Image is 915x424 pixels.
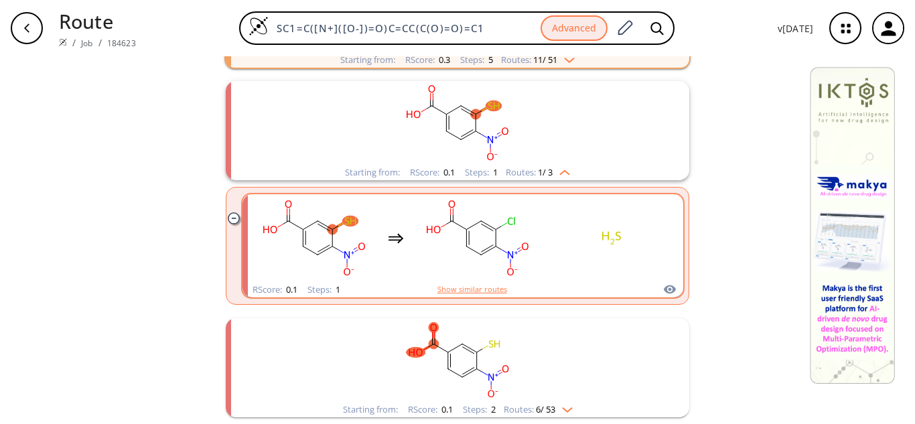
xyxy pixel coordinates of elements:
[551,196,672,280] svg: S
[417,196,538,280] svg: O=C(O)c1ccc([N+](=O)[O-])c(Cl)c1
[254,196,374,280] svg: O=C(O)c1ccc([N+](=O)[O-])c(S)c1
[249,16,269,36] img: Logo Spaya
[253,285,297,294] div: RScore :
[541,15,608,42] button: Advanced
[486,54,493,66] span: 5
[536,405,555,414] span: 6 / 53
[345,168,400,177] div: Starting from:
[59,38,67,46] img: Spaya logo
[506,168,570,177] div: Routes:
[408,405,453,414] div: RScore :
[460,56,493,64] div: Steps :
[405,56,450,64] div: RScore :
[72,36,76,50] li: /
[463,405,496,414] div: Steps :
[439,403,453,415] span: 0.1
[107,38,136,49] a: 184623
[410,168,455,177] div: RScore :
[533,56,557,64] span: 11 / 51
[343,405,398,414] div: Starting from:
[307,285,340,294] div: Steps :
[491,166,498,178] span: 1
[553,165,570,175] img: Up
[465,168,498,177] div: Steps :
[538,168,553,177] span: 1 / 3
[340,56,395,64] div: Starting from:
[334,283,340,295] span: 1
[437,283,507,295] button: Show similar routes
[504,405,573,414] div: Routes:
[557,52,575,63] img: Down
[437,54,450,66] span: 0.3
[441,166,455,178] span: 0.1
[501,56,575,64] div: Routes:
[489,403,496,415] span: 2
[283,81,632,165] svg: O=C(O)c1ccc([N+](=O)[O-])c(S)c1
[284,283,297,295] span: 0.1
[81,38,92,49] a: Job
[59,7,136,36] p: Route
[778,21,813,36] p: v [DATE]
[283,318,632,402] svg: O=C(O)c1ccc([N+](=O)[O-])c(S)c1
[555,402,573,413] img: Down
[98,36,102,50] li: /
[269,21,541,35] input: Enter SMILES
[810,67,895,384] img: Banner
